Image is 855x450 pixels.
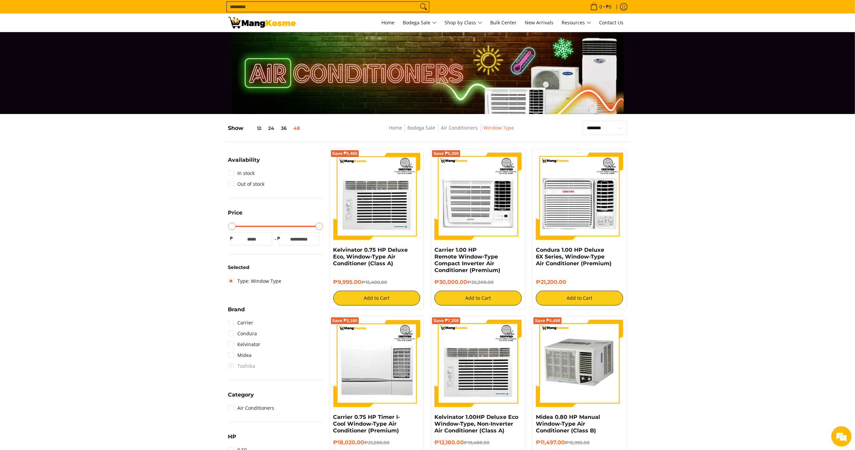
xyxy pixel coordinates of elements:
a: Carrier 1.00 HP Remote Window-Type Compact Inverter Air Conditioner (Premium) [434,247,500,273]
span: HP [228,434,237,440]
h6: ₱12,180.00 [434,439,522,446]
a: Home [389,125,402,131]
a: Air Conditioners [441,125,478,131]
span: Save ₱7,308 [433,319,459,323]
span: Brand [228,307,245,312]
a: Home [378,14,398,32]
span: Save ₱5,300 [433,152,459,156]
img: Carrier 0.75 HP Timer I-Cool Window-Type Air Conditioner (Premium) [333,320,421,407]
a: Out of stock [228,179,265,189]
button: 48 [290,126,304,131]
h6: Selected [228,265,323,271]
button: Add to Cart [434,291,522,306]
a: Carrier 0.75 HP Timer I-Cool Window-Type Air Conditioner (Premium) [333,414,400,434]
h6: ₱11,497.00 [536,439,623,446]
a: Shop by Class [442,14,486,32]
a: Bodega Sale [400,14,440,32]
button: 24 [265,126,278,131]
span: • [588,3,614,10]
a: Bulk Center [487,14,520,32]
span: Save ₱4,498 [535,319,560,323]
button: 12 [244,126,265,131]
span: 0 [599,4,603,9]
a: In stock [228,168,255,179]
span: Save ₱3,180 [332,319,358,323]
del: ₱35,300.00 [467,279,494,285]
span: Home [382,19,395,26]
del: ₱19,488.00 [464,440,490,445]
img: Kelvinator 0.75 HP Deluxe Eco, Window-Type Air Conditioner (Class A) [333,153,421,240]
h6: ₱21,200.00 [536,279,623,286]
summary: Open [228,210,243,221]
a: New Arrivals [522,14,557,32]
a: Resources [559,14,595,32]
h6: ₱18,020.00 [333,439,421,446]
img: Midea 0.80 HP Manual Window-Type Air Conditioner (Class B) [536,320,623,407]
del: ₱15,995.00 [565,440,590,445]
span: Window Type [484,124,514,132]
summary: Open [228,307,245,317]
span: Category [228,392,254,398]
a: Kelvinator [228,339,261,350]
span: Price [228,210,243,216]
span: Toshiba [228,361,256,372]
a: Carrier [228,317,254,328]
a: Bodega Sale [408,125,435,131]
span: Save ₱5,405 [332,152,358,156]
a: Midea [228,350,252,361]
img: Kelvinator 1.00HP Deluxe Eco Window-Type, Non-Inverter Air Conditioner (Class A) [434,320,522,407]
del: ₱15,400.00 [362,279,387,285]
span: New Arrivals [525,19,554,26]
summary: Open [228,434,237,445]
nav: Main Menu [303,14,627,32]
h6: ₱9,995.00 [333,279,421,286]
a: Air Conditioners [228,403,275,413]
summary: Open [228,392,254,403]
nav: Breadcrumbs [344,124,559,139]
span: ₱0 [605,4,613,9]
a: Midea 0.80 HP Manual Window-Type Air Conditioner (Class B) [536,414,600,434]
img: Bodega Sale Aircon l Mang Kosme: Home Appliances Warehouse Sale Window Type [228,17,296,28]
button: Search [418,2,429,12]
del: ₱21,200.00 [364,440,390,445]
button: Add to Cart [333,291,421,306]
a: Condura [228,328,257,339]
a: Condura 1.00 HP Deluxe 6X Series, Window-Type Air Conditioner (Premium) [536,247,612,267]
h5: Show [228,125,304,132]
img: Condura 1.00 HP Deluxe 6X Series, Window-Type Air Conditioner (Premium) [536,153,623,240]
summary: Open [228,157,260,168]
span: ₱ [228,235,235,242]
span: ₱ [276,235,282,242]
a: Kelvinator 0.75 HP Deluxe Eco, Window-Type Air Conditioner (Class A) [333,247,408,267]
span: Resources [562,19,591,27]
a: Kelvinator 1.00HP Deluxe Eco Window-Type, Non-Inverter Air Conditioner (Class A) [434,414,518,434]
span: Contact Us [599,19,624,26]
a: Contact Us [596,14,627,32]
a: Type: Window Type [228,276,282,287]
span: Availability [228,157,260,163]
h6: ₱30,000.00 [434,279,522,286]
span: Bulk Center [491,19,517,26]
span: Bodega Sale [403,19,437,27]
button: 36 [278,126,290,131]
img: Carrier 1.00 HP Remote Window-Type Compact Inverter Air Conditioner (Premium) [434,153,522,240]
span: Shop by Class [445,19,482,27]
button: Add to Cart [536,291,623,306]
